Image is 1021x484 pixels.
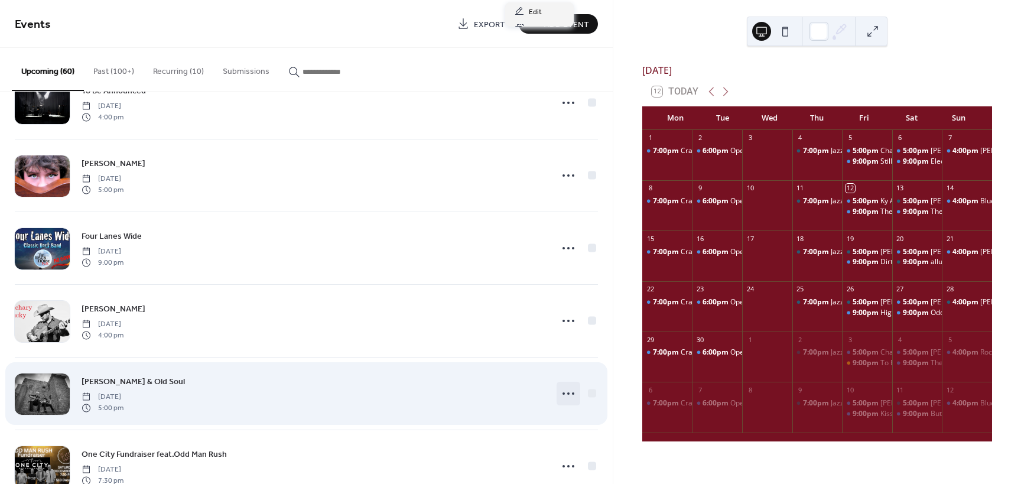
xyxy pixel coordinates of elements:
[730,297,834,307] div: Open Mic with [PERSON_NAME]
[695,184,704,193] div: 9
[853,347,880,358] span: 5:00pm
[144,48,213,90] button: Recurring (10)
[880,358,938,368] div: To Be Announced
[642,247,692,257] div: Crash and Burn
[846,184,854,193] div: 12
[746,134,755,142] div: 3
[681,398,732,408] div: Crash and Burn
[746,234,755,243] div: 17
[841,106,888,130] div: Fri
[703,398,730,408] span: 6:00pm
[952,247,980,257] span: 4:00pm
[945,234,954,243] div: 21
[931,308,978,318] div: Odd Man Rush
[642,63,992,77] div: [DATE]
[82,184,123,195] span: 5:00 pm
[831,146,890,156] div: Jazz & Blues Night
[82,230,142,243] span: Four Lanes Wide
[792,196,843,206] div: Jazz & Blues Night
[880,247,936,257] div: [PERSON_NAME]
[82,257,123,268] span: 9:00 pm
[792,398,843,408] div: Jazz & Blues Night
[945,134,954,142] div: 7
[903,358,931,368] span: 9:00pm
[931,297,986,307] div: [PERSON_NAME]
[942,196,992,206] div: Bluegrass Menagerie
[903,207,931,217] span: 9:00pm
[695,385,704,394] div: 7
[880,347,926,358] div: Charlie Horse
[695,234,704,243] div: 16
[692,347,742,358] div: Open Mic with Joslynn Burford
[842,358,892,368] div: To Be Announced
[796,385,805,394] div: 9
[952,146,980,156] span: 4:00pm
[945,385,954,394] div: 12
[842,196,892,206] div: Ky Anto
[842,297,892,307] div: Rick & Gailie
[692,247,742,257] div: Open Mic with Joslynn Burford
[82,375,185,388] a: [PERSON_NAME] & Old Soul
[746,106,794,130] div: Wed
[853,247,880,257] span: 5:00pm
[931,347,986,358] div: [PERSON_NAME]
[880,409,906,419] div: Kissers!
[903,247,931,257] span: 5:00pm
[792,247,843,257] div: Jazz & Blues Night
[892,398,942,408] div: Joslynn Burford
[892,257,942,267] div: allura
[646,285,655,294] div: 22
[703,297,730,307] span: 6:00pm
[942,398,992,408] div: Bluegrass Menagerie
[842,398,892,408] div: Victoria Yeh & Mike Graham
[448,14,514,34] a: Export
[12,48,84,91] button: Upcoming (60)
[935,106,983,130] div: Sun
[853,297,880,307] span: 5:00pm
[82,449,227,461] span: One City Fundraiser feat.Odd Man Rush
[653,347,681,358] span: 7:00pm
[903,347,931,358] span: 5:00pm
[646,134,655,142] div: 1
[653,297,681,307] span: 7:00pm
[903,297,931,307] span: 5:00pm
[653,146,681,156] span: 7:00pm
[831,398,890,408] div: Jazz & Blues Night
[695,134,704,142] div: 2
[646,184,655,193] div: 8
[846,134,854,142] div: 5
[831,196,890,206] div: Jazz & Blues Night
[82,174,123,184] span: [DATE]
[796,234,805,243] div: 18
[853,196,880,206] span: 5:00pm
[15,13,51,36] span: Events
[846,285,854,294] div: 26
[84,48,144,90] button: Past (100+)
[842,247,892,257] div: Doug Horner
[903,157,931,167] span: 9:00pm
[892,247,942,257] div: Emily Burgess
[746,385,755,394] div: 8
[803,196,831,206] span: 7:00pm
[82,303,145,316] span: [PERSON_NAME]
[82,101,123,112] span: [DATE]
[903,398,931,408] span: 5:00pm
[646,385,655,394] div: 6
[681,146,732,156] div: Crash and Burn
[803,297,831,307] span: 7:00pm
[746,335,755,344] div: 1
[942,297,992,307] div: Tami J. Wilde
[796,184,805,193] div: 11
[842,207,892,217] div: The Fabulous Tonemasters
[82,447,227,461] a: One City Fundraiser feat.Odd Man Rush
[903,257,931,267] span: 9:00pm
[903,146,931,156] span: 5:00pm
[746,285,755,294] div: 24
[692,398,742,408] div: Open Mic with Johann Burkhardt
[880,308,940,318] div: High Waters Band
[653,196,681,206] span: 7:00pm
[730,146,834,156] div: Open Mic with [PERSON_NAME]
[703,196,730,206] span: 6:00pm
[794,106,841,130] div: Thu
[653,247,681,257] span: 7:00pm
